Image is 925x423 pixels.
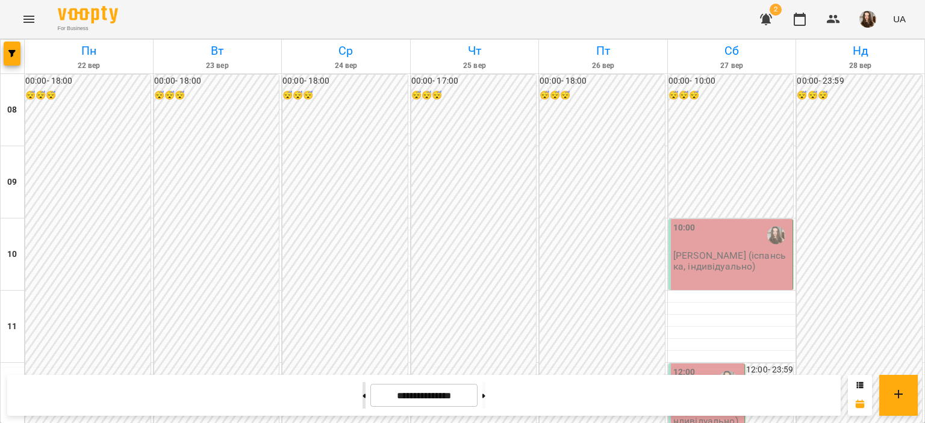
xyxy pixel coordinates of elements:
label: 12:00 [673,366,696,379]
img: Гайдукевич Анна (і) [767,226,785,244]
h6: 22 вер [26,60,151,72]
h6: Сб [670,42,794,60]
h6: 00:00 - 10:00 [668,75,794,88]
h6: 😴😴😴 [668,89,794,102]
h6: Нд [798,42,923,60]
h6: 11 [7,320,17,333]
h6: 00:00 - 18:00 [25,75,151,88]
h6: 25 вер [413,60,537,72]
h6: 09 [7,176,17,189]
button: Menu [14,5,43,34]
h6: 😴😴😴 [282,89,408,102]
h6: 26 вер [541,60,665,72]
h6: Вт [155,42,280,60]
h6: 00:00 - 18:00 [154,75,279,88]
h6: 24 вер [284,60,408,72]
h6: 10 [7,248,17,261]
button: UA [888,8,911,30]
span: UA [893,13,906,25]
h6: 28 вер [798,60,923,72]
span: 2 [770,4,782,16]
h6: 00:00 - 17:00 [411,75,537,88]
h6: 😴😴😴 [540,89,665,102]
p: [PERSON_NAME] (іспанська, індивідуально) [673,250,791,271]
span: For Business [58,25,118,32]
h6: 23 вер [155,60,280,72]
h6: 😴😴😴 [797,89,922,102]
h6: 00:00 - 18:00 [282,75,408,88]
h6: 00:00 - 18:00 [540,75,665,88]
h6: 08 [7,103,17,117]
h6: Пт [541,42,665,60]
h6: Чт [413,42,537,60]
h6: 00:00 - 23:59 [797,75,922,88]
h6: 😴😴😴 [411,89,537,102]
h6: 😴😴😴 [154,89,279,102]
img: f828951e34a2a7ae30fa923eeeaf7e77.jpg [859,11,876,28]
label: 10:00 [673,221,696,235]
h6: 😴😴😴 [25,89,151,102]
h6: Ср [284,42,408,60]
h6: Пн [26,42,151,60]
h6: 12:00 - 23:59 [746,363,793,377]
img: Voopty Logo [58,6,118,23]
h6: 27 вер [670,60,794,72]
